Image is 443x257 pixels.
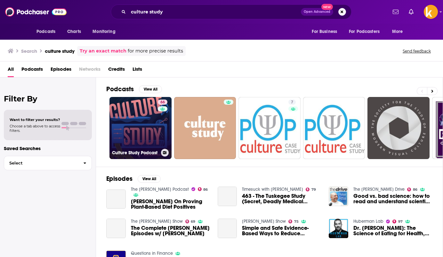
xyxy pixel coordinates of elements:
a: Simple and Safe Evidence-Based Ways to Reduce Autism Risk From a Physician and a Father On a Mission [242,225,321,236]
span: Choose a tab above to access filters. [10,124,60,133]
img: User Profile [424,5,438,19]
span: [PERSON_NAME] On Proving Plant-Based Diet Positives [131,199,210,210]
a: Timesuck with Dan Cummins [242,187,303,192]
span: New [321,4,333,10]
button: open menu [32,26,64,38]
a: 463 - The Tuskegee Study (Secret, Deadly Medical Testing on American Citizens) [242,193,321,204]
a: Simple and Safe Evidence-Based Ways to Reduce Autism Risk From a Physician and a Father On a Mission [218,219,237,238]
a: Lists [133,64,142,77]
a: 79 [306,188,316,191]
a: Simon Hill On Proving Plant-Based Diet Positives [131,199,210,210]
a: 7 [288,100,296,105]
a: Episodes [51,64,71,77]
span: Charts [67,27,81,36]
a: 463 - The Tuskegee Study (Secret, Deadly Medical Testing on American Citizens) [218,187,237,206]
p: Saved Searches [4,145,92,151]
span: The Complete [PERSON_NAME] Episodes w/ [PERSON_NAME] [131,225,210,236]
button: open menu [388,26,411,38]
a: Good vs. bad science: how to read and understand scientific studies [353,193,432,204]
span: Dr. [PERSON_NAME]: The Science of Eating for Health, Fat Loss & Lean Muscle [353,225,432,236]
span: Open Advanced [304,10,330,13]
span: 97 [398,220,403,223]
a: The Complete Francis Parker Yockey Episodes w/ Paul Fahrenheidt [106,219,126,238]
span: 463 - The Tuskegee Study (Secret, Deadly Medical Testing on [DEMOGRAPHIC_DATA] Citizens) [242,193,321,204]
a: The Complete Francis Parker Yockey Episodes w/ Paul Fahrenheidt [131,225,210,236]
a: Dr. Layne Norton: The Science of Eating for Health, Fat Loss & Lean Muscle [353,225,432,236]
span: Select [4,161,78,165]
span: 69 [191,220,195,223]
a: Simon Hill On Proving Plant-Based Diet Positives [106,189,126,209]
a: Charts [63,26,85,38]
span: for more precise results [128,47,183,55]
button: Open AdvancedNew [301,8,333,16]
a: The Pete Quiñones Show [131,219,183,224]
a: Show notifications dropdown [390,6,401,17]
a: EpisodesView All [106,175,161,183]
a: All [8,64,14,77]
a: 7 [238,97,301,159]
span: 79 [311,188,316,191]
button: View All [139,85,162,93]
span: Networks [79,64,101,77]
span: 75 [294,220,299,223]
span: For Podcasters [349,27,380,36]
a: 66 [158,100,167,105]
a: Huberman Lab [353,219,383,224]
a: The Rich Roll Podcast [131,187,189,192]
button: Show profile menu [424,5,438,19]
a: 86 [407,188,417,191]
input: Search podcasts, credits, & more... [128,7,301,17]
a: Dhru Purohit Show [242,219,286,224]
button: Send feedback [401,48,433,54]
a: Podcasts [21,64,43,77]
a: 75 [288,220,299,223]
h3: Culture Study Podcast [112,150,158,156]
a: 66Culture Study Podcast [109,97,172,159]
button: open menu [307,26,345,38]
h2: Episodes [106,175,133,183]
span: Simple and Safe Evidence-Based Ways to Reduce [MEDICAL_DATA] Risk From a Physician and a Father O... [242,225,321,236]
a: Questions in Finance [131,251,173,256]
img: Good vs. bad science: how to read and understand scientific studies [329,187,348,206]
button: open menu [345,26,389,38]
a: The Peter Attia Drive [353,187,405,192]
span: Logged in as sshawan [424,5,438,19]
h2: Filter By [4,94,92,103]
span: Monitoring [93,27,115,36]
span: Want to filter your results? [10,117,60,122]
span: 66 [160,99,165,106]
span: For Business [312,27,337,36]
span: 86 [413,188,417,191]
button: open menu [88,26,124,38]
h3: Search [21,48,37,54]
span: 7 [291,99,293,106]
span: 86 [203,188,208,191]
button: Select [4,156,92,170]
span: Podcasts [36,27,55,36]
a: 86 [198,187,208,191]
img: Podchaser - Follow, Share and Rate Podcasts [5,6,67,18]
img: Dr. Layne Norton: The Science of Eating for Health, Fat Loss & Lean Muscle [329,219,348,238]
span: More [392,27,403,36]
a: PodcastsView All [106,85,162,93]
a: 97 [392,220,403,223]
a: Show notifications dropdown [406,6,416,17]
a: 69 [185,220,196,223]
a: Credits [108,64,125,77]
button: View All [138,175,161,183]
div: Search podcasts, credits, & more... [111,4,351,19]
h2: Podcasts [106,85,134,93]
a: Try an exact match [80,47,126,55]
h3: culture study [45,48,75,54]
